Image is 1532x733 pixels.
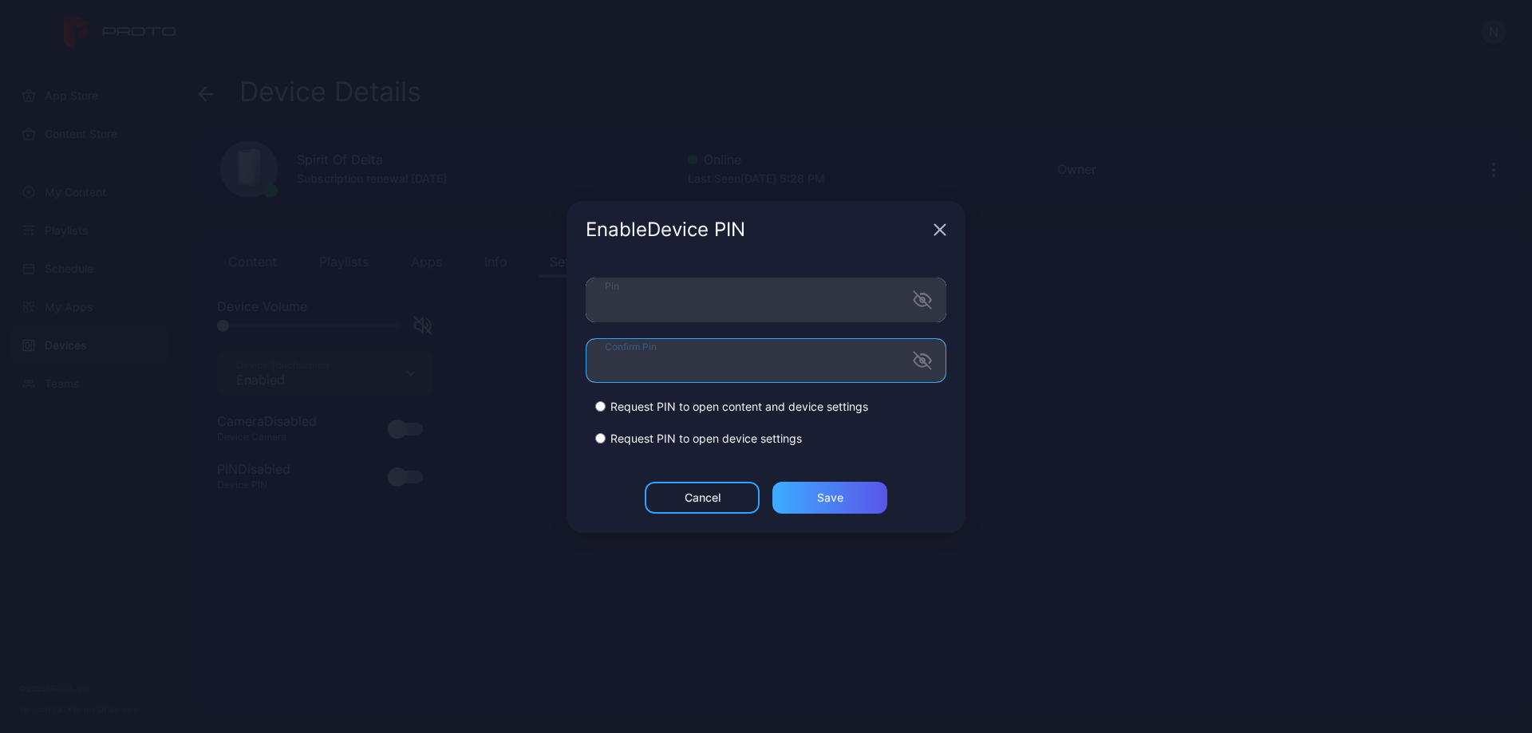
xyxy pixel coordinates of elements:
[772,482,887,514] button: Save
[685,491,721,504] div: Cancel
[913,290,932,309] button: Pin
[817,491,843,504] div: Save
[586,338,946,383] input: Confirm Pin
[586,220,927,239] div: Enable Device PIN
[645,482,760,514] button: Cancel
[913,351,932,370] button: Confirm Pin
[610,431,802,447] label: Request PIN to open device settings
[610,399,868,415] label: Request PIN to open content and device settings
[586,278,946,322] input: Pin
